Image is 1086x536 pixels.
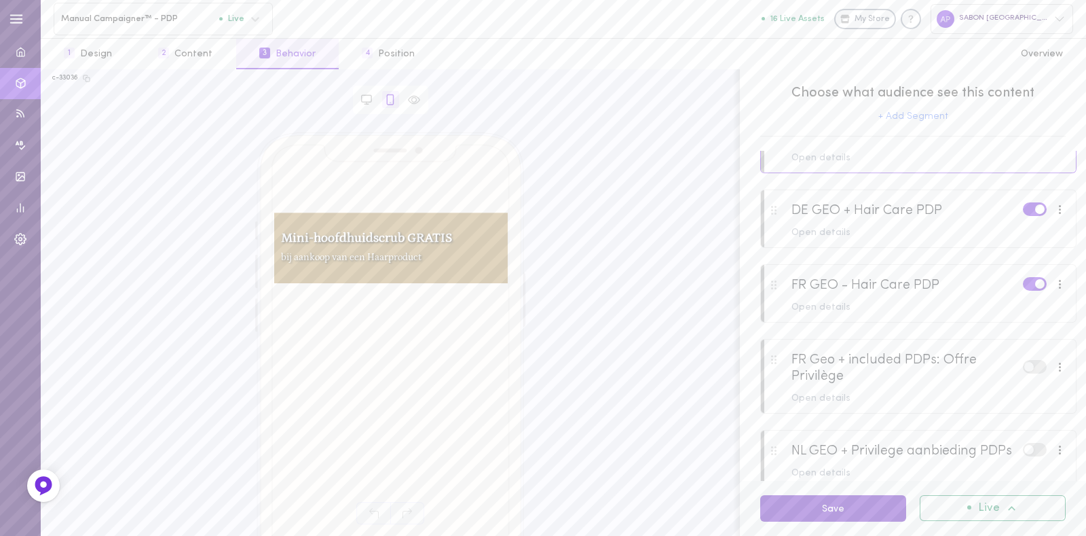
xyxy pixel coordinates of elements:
button: Live [920,495,1066,521]
span: 1 [64,48,75,58]
span: Live [978,503,1000,514]
span: Redo [390,502,424,524]
div: Open details [791,469,1066,478]
div: SABON [GEOGRAPHIC_DATA] [931,4,1073,33]
span: Undo [356,502,390,524]
button: + Add Segment [878,112,948,122]
button: Save [760,495,906,522]
div: Open details [791,303,1066,312]
div: Open details [791,154,1066,163]
span: bij aankoop van een Haarproduct [281,247,501,264]
button: Overview [998,39,1086,69]
div: NL GEO + Hair Care PDPOpen details [760,115,1076,173]
div: c-33036 [52,73,78,83]
span: Mini-hoofdhuidscrub GRATIS [281,230,501,247]
button: 2Content [135,39,236,69]
div: FR Geo + included PDPs: Offre PrivilègeOpen details [760,339,1076,414]
button: 1Design [41,39,135,69]
div: NL GEO + Privilege aanbieding PDPs [791,443,1012,459]
div: Knowledge center [901,9,921,29]
span: 4 [362,48,373,58]
span: 2 [158,48,169,58]
div: NL GEO + Privilege aanbieding PDPsOpen details [760,430,1076,488]
span: 3 [259,48,270,58]
span: Live [219,14,244,23]
div: DE GEO + Hair Care PDP [791,202,942,219]
div: Open details [791,228,1066,238]
span: My Store [855,14,890,26]
img: Feedback Button [33,476,54,496]
button: 16 Live Assets [762,14,825,23]
span: Choose what audience see this content [760,84,1066,103]
div: DE GEO + Hair Care PDPOpen details [760,190,1076,248]
a: 16 Live Assets [762,14,834,24]
a: My Store [834,9,896,29]
span: Manual Campaigner™ - PDP [61,14,219,24]
button: 4Position [339,39,438,69]
div: FR Geo + included PDPs: Offre Privilège [791,352,1023,385]
button: 3Behavior [236,39,339,69]
div: FR GEO - Hair Care PDPOpen details [760,264,1076,323]
div: FR GEO - Hair Care PDP [791,277,939,293]
div: Open details [791,394,1066,404]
